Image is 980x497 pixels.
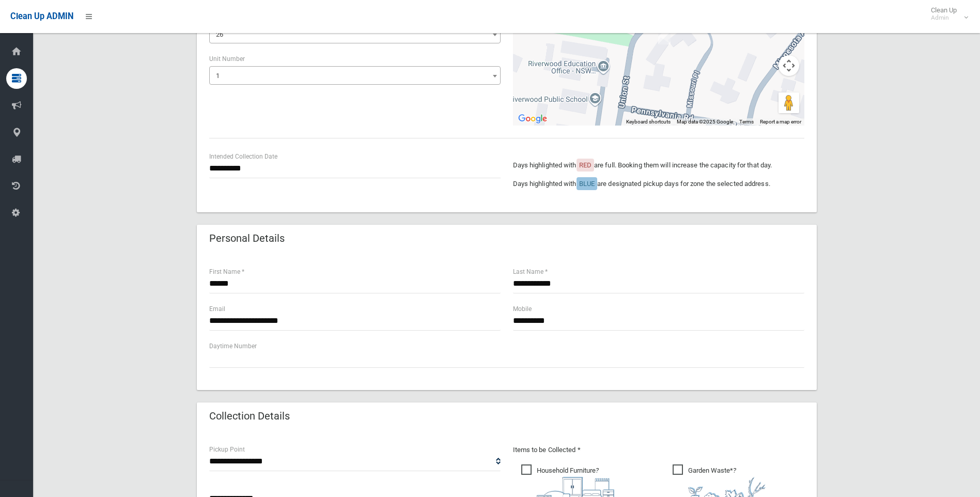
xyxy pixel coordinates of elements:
img: Google [516,112,550,126]
span: Clean Up [926,6,967,22]
header: Collection Details [197,406,302,426]
div: 1/26 Union Street, Riverwood NSW 2210 [658,27,671,44]
span: 1 [209,66,501,85]
span: 26 [212,27,498,42]
a: Open this area in Google Maps (opens a new window) [516,112,550,126]
a: Report a map error [760,119,801,125]
p: Days highlighted with are designated pickup days for zone the selected address. [513,178,804,190]
span: Clean Up ADMIN [10,11,73,21]
button: Map camera controls [779,55,799,76]
p: Days highlighted with are full. Booking them will increase the capacity for that day. [513,159,804,172]
span: 1 [216,72,220,80]
button: Keyboard shortcuts [626,118,671,126]
p: Items to be Collected * [513,444,804,456]
span: 1 [212,69,498,83]
span: 26 [216,30,223,38]
header: Personal Details [197,228,297,248]
a: Terms (opens in new tab) [739,119,754,125]
span: BLUE [579,180,595,188]
small: Admin [931,14,957,22]
span: RED [579,161,592,169]
span: 26 [209,25,501,43]
button: Drag Pegman onto the map to open Street View [779,92,799,113]
span: Map data ©2025 Google [677,119,733,125]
